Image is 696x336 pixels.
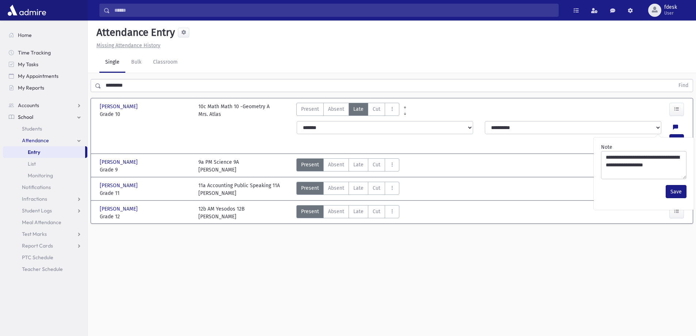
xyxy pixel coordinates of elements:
a: Single [99,52,125,73]
a: Attendance [3,135,87,146]
span: Student Logs [22,207,52,214]
div: 10c Math Math 10 -Geometry A Mrs. Atlas [198,103,270,118]
div: 12b AM Yesodos 12B [PERSON_NAME] [198,205,245,220]
a: Meal Attendance [3,216,87,228]
a: Monitoring [3,170,87,181]
a: Infractions [3,193,87,205]
span: Late [353,184,364,192]
div: AttTypes [296,182,399,197]
span: Infractions [22,196,47,202]
label: Note [601,143,612,151]
img: AdmirePro [6,3,48,18]
span: PTC Schedule [22,254,53,261]
span: Present [301,161,319,169]
span: Absent [328,105,344,113]
a: List [3,158,87,170]
button: Save [666,185,687,198]
span: School [18,114,33,120]
a: My Tasks [3,58,87,70]
a: Test Marks [3,228,87,240]
a: Classroom [147,52,183,73]
span: Cut [373,161,380,169]
a: Missing Attendance History [94,42,160,49]
span: My Tasks [18,61,38,68]
a: Accounts [3,99,87,111]
span: Students [22,125,42,132]
a: Home [3,29,87,41]
a: My Reports [3,82,87,94]
span: Cut [373,208,380,215]
span: [PERSON_NAME] [100,158,139,166]
a: Teacher Schedule [3,263,87,275]
span: Report Cards [22,242,53,249]
div: AttTypes [296,103,399,118]
h5: Attendance Entry [94,26,175,39]
a: Bulk [125,52,147,73]
span: Grade 11 [100,189,191,197]
a: Students [3,123,87,135]
span: Present [301,105,319,113]
span: Absent [328,161,344,169]
span: User [664,10,677,16]
a: Student Logs [3,205,87,216]
span: Grade 9 [100,166,191,174]
span: Accounts [18,102,39,109]
span: Late [353,105,364,113]
span: Cut [373,184,380,192]
a: Time Tracking [3,47,87,58]
a: School [3,111,87,123]
span: Time Tracking [18,49,51,56]
span: List [28,161,36,167]
span: Present [301,184,319,192]
div: AttTypes [296,158,399,174]
div: 11a Accounting Public Speaking 11A [PERSON_NAME] [198,182,280,197]
span: Entry [28,149,40,155]
span: Late [353,161,364,169]
a: My Appointments [3,70,87,82]
span: Test Marks [22,231,47,237]
span: Teacher Schedule [22,266,63,272]
span: Cut [373,105,380,113]
span: [PERSON_NAME] [100,182,139,189]
span: Home [18,32,32,38]
a: Entry [3,146,85,158]
span: Absent [328,208,344,215]
div: AttTypes [296,205,399,220]
span: Grade 10 [100,110,191,118]
button: Find [674,79,693,92]
div: 9a PM Science 9A [PERSON_NAME] [198,158,239,174]
span: Present [301,208,319,215]
span: [PERSON_NAME] [100,103,139,110]
span: Grade 12 [100,213,191,220]
span: Late [353,208,364,215]
u: Missing Attendance History [96,42,160,49]
span: Notifications [22,184,51,190]
span: My Appointments [18,73,58,79]
span: Attendance [22,137,49,144]
a: PTC Schedule [3,252,87,263]
span: Meal Attendance [22,219,61,226]
a: Notifications [3,181,87,193]
span: fdesk [664,4,677,10]
span: My Reports [18,84,44,91]
span: [PERSON_NAME] [100,205,139,213]
span: Absent [328,184,344,192]
input: Search [110,4,558,17]
span: Monitoring [28,172,53,179]
a: Report Cards [3,240,87,252]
